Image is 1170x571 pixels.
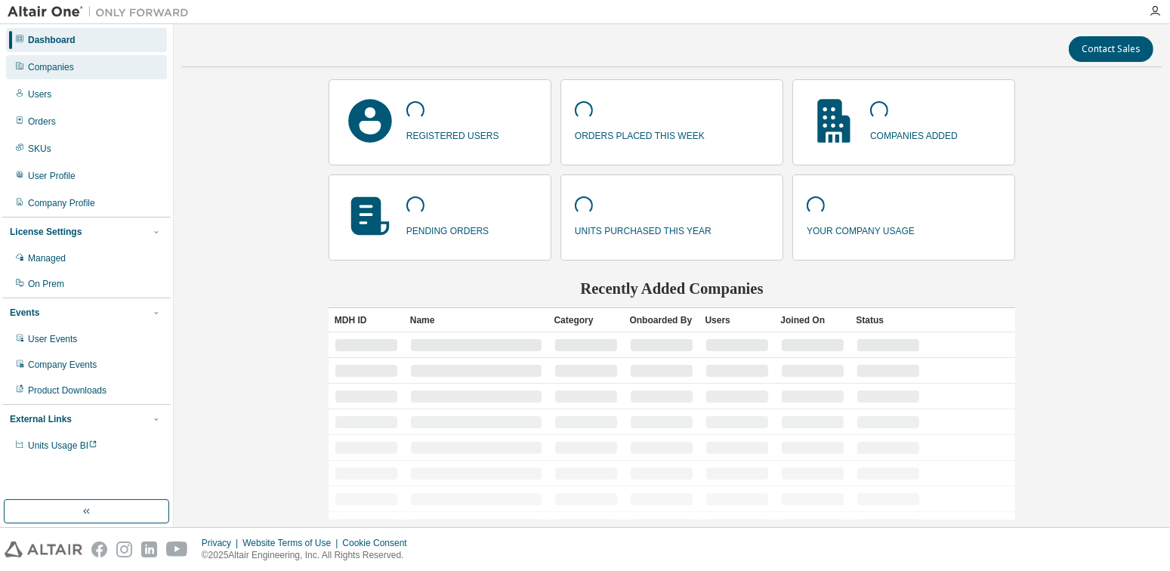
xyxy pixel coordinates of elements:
[28,384,107,397] div: Product Downloads
[10,413,72,425] div: External Links
[342,537,415,549] div: Cookie Consent
[28,116,56,128] div: Orders
[28,359,97,371] div: Company Events
[807,221,915,238] p: your company usage
[781,308,844,332] div: Joined On
[91,542,107,557] img: facebook.svg
[28,278,64,290] div: On Prem
[202,537,242,549] div: Privacy
[8,5,196,20] img: Altair One
[10,307,39,319] div: Events
[5,542,82,557] img: altair_logo.svg
[28,61,74,73] div: Companies
[28,88,51,100] div: Users
[28,34,76,46] div: Dashboard
[28,440,97,451] span: Units Usage BI
[28,333,77,345] div: User Events
[575,221,712,238] p: units purchased this year
[242,537,342,549] div: Website Terms of Use
[630,308,693,332] div: Onboarded By
[857,308,920,332] div: Status
[166,542,188,557] img: youtube.svg
[28,252,66,264] div: Managed
[329,279,1015,298] h2: Recently Added Companies
[28,170,76,182] div: User Profile
[335,308,398,332] div: MDH ID
[575,125,705,143] p: orders placed this week
[10,226,82,238] div: License Settings
[406,125,499,143] p: registered users
[1069,36,1153,62] button: Contact Sales
[705,308,769,332] div: Users
[28,197,95,209] div: Company Profile
[141,542,157,557] img: linkedin.svg
[870,125,958,143] p: companies added
[116,542,132,557] img: instagram.svg
[202,549,416,562] p: © 2025 Altair Engineering, Inc. All Rights Reserved.
[410,308,542,332] div: Name
[406,221,489,238] p: pending orders
[28,143,51,155] div: SKUs
[554,308,618,332] div: Category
